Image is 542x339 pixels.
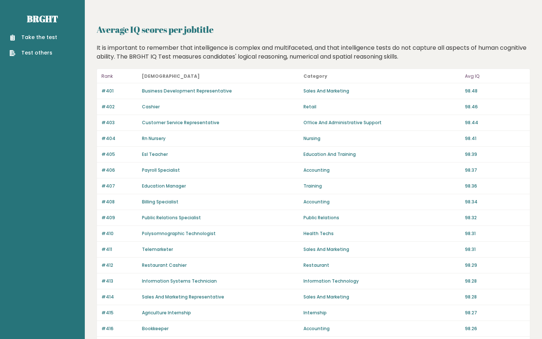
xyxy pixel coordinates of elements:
p: Retail [303,104,461,110]
p: 98.37 [465,167,525,174]
p: 98.39 [465,151,525,158]
a: Rn Nursery [142,135,166,141]
a: Test others [10,49,57,57]
p: Training [303,183,461,189]
p: 98.31 [465,246,525,253]
p: #402 [101,104,138,110]
a: Brght [27,13,58,25]
p: #404 [101,135,138,142]
a: Agriculture Internship [142,310,191,316]
a: Education Manager [142,183,186,189]
p: #408 [101,199,138,205]
p: 98.36 [465,183,525,189]
p: #412 [101,262,138,269]
p: 98.29 [465,262,525,269]
div: It is important to remember that intelligence is complex and multifaceted, and that intelligence ... [94,43,533,61]
b: Category [303,73,327,79]
p: 98.27 [465,310,525,316]
a: Polysomnographic Technologist [142,230,216,237]
p: 98.31 [465,230,525,237]
p: 98.28 [465,278,525,284]
a: Esl Teacher [142,151,168,157]
a: Bookkeeper [142,325,168,332]
p: #411 [101,246,138,253]
a: Cashier [142,104,160,110]
p: Rank [101,72,138,81]
p: 98.48 [465,88,525,94]
p: Health Techs [303,230,461,237]
p: #410 [101,230,138,237]
p: 98.41 [465,135,525,142]
p: #414 [101,294,138,300]
p: #409 [101,214,138,221]
a: Restaurant Cashier [142,262,187,268]
p: Public Relations [303,214,461,221]
p: Nursing [303,135,461,142]
p: 98.32 [465,214,525,221]
b: [DEMOGRAPHIC_DATA] [142,73,200,79]
a: Take the test [10,34,57,41]
p: Avg IQ [465,72,525,81]
p: 98.34 [465,199,525,205]
p: Sales And Marketing [303,88,461,94]
p: Restaurant [303,262,461,269]
p: Information Technology [303,278,461,284]
p: Sales And Marketing [303,294,461,300]
p: 98.44 [465,119,525,126]
a: Telemarketer [142,246,173,252]
a: Sales And Marketing Representative [142,294,224,300]
a: Information Systems Technician [142,278,217,284]
p: Accounting [303,167,461,174]
p: #403 [101,119,138,126]
p: #406 [101,167,138,174]
p: #407 [101,183,138,189]
p: Education And Training [303,151,461,158]
a: Payroll Specialist [142,167,180,173]
a: Customer Service Representative [142,119,219,126]
p: Accounting [303,199,461,205]
p: 98.26 [465,325,525,332]
p: #413 [101,278,138,284]
p: #405 [101,151,138,158]
a: Billing Specialist [142,199,178,205]
p: Accounting [303,325,461,332]
p: Sales And Marketing [303,246,461,253]
p: Internship [303,310,461,316]
p: #401 [101,88,138,94]
a: Public Relations Specialist [142,214,201,221]
p: #416 [101,325,138,332]
a: Business Development Representative [142,88,232,94]
h2: Average IQ scores per jobtitle [97,23,530,36]
p: 98.46 [465,104,525,110]
p: Office And Administrative Support [303,119,461,126]
p: 98.28 [465,294,525,300]
p: #415 [101,310,138,316]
